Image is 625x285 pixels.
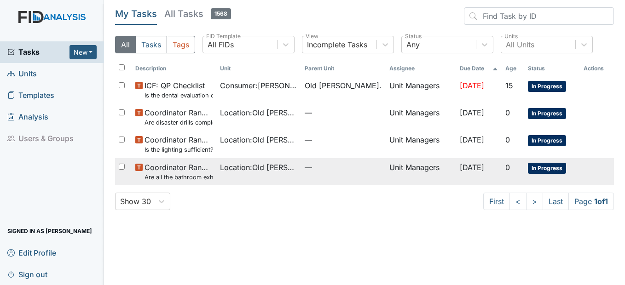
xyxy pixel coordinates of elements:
nav: task-pagination [483,193,614,210]
span: Edit Profile [7,245,56,260]
div: Incomplete Tasks [307,39,367,50]
span: Sign out [7,267,47,281]
div: Type filter [115,36,195,53]
a: < [509,193,527,210]
span: [DATE] [460,108,484,117]
input: Toggle All Rows Selected [119,64,125,70]
small: Are all the bathroom exhaust fan covers clean and dust free? [145,173,213,182]
span: [DATE] [460,163,484,172]
span: ICF: QP Checklist Is the dental evaluation current? (document the date, oral rating, and goal # i... [145,80,213,100]
div: All Units [506,39,534,50]
span: Coordinator Random Is the lighting sufficient? [145,134,213,154]
span: In Progress [528,81,566,92]
button: Tags [167,36,195,53]
td: Unit Managers [386,76,456,103]
span: — [305,107,382,118]
span: Signed in as [PERSON_NAME] [7,224,92,238]
span: Location : Old [PERSON_NAME]. [220,107,297,118]
a: Last [543,193,569,210]
th: Toggle SortBy [132,61,216,76]
span: Consumer : [PERSON_NAME] [220,80,297,91]
span: Location : Old [PERSON_NAME]. [220,134,297,145]
th: Assignee [386,61,456,76]
h5: All Tasks [164,7,231,20]
span: 1568 [211,8,231,19]
strong: 1 of 1 [594,197,608,206]
button: New [69,45,97,59]
td: Unit Managers [386,103,456,131]
span: [DATE] [460,135,484,144]
div: All FIDs [208,39,234,50]
span: Coordinator Random Are all the bathroom exhaust fan covers clean and dust free? [145,162,213,182]
span: Location : Old [PERSON_NAME]. [220,162,297,173]
h5: My Tasks [115,7,157,20]
span: — [305,162,382,173]
span: 0 [505,108,510,117]
small: Are disaster drills completed as scheduled? [145,118,213,127]
span: Templates [7,88,54,103]
button: All [115,36,136,53]
span: Analysis [7,110,48,124]
th: Actions [580,61,614,76]
small: Is the dental evaluation current? (document the date, oral rating, and goal # if needed in the co... [145,91,213,100]
th: Toggle SortBy [502,61,524,76]
span: Old [PERSON_NAME]. [305,80,382,91]
a: First [483,193,510,210]
span: 0 [505,163,510,172]
span: 0 [505,135,510,144]
td: Unit Managers [386,158,456,185]
th: Toggle SortBy [216,61,301,76]
span: In Progress [528,135,566,146]
div: Any [406,39,420,50]
button: Tasks [135,36,167,53]
small: Is the lighting sufficient? [145,145,213,154]
span: 15 [505,81,513,90]
input: Find Task by ID [464,7,614,25]
a: > [526,193,543,210]
a: Tasks [7,46,69,57]
th: Toggle SortBy [524,61,580,76]
span: Units [7,67,37,81]
th: Toggle SortBy [456,61,502,76]
span: Coordinator Random Are disaster drills completed as scheduled? [145,107,213,127]
span: Page [568,193,614,210]
div: Show 30 [120,196,151,207]
span: In Progress [528,163,566,174]
span: [DATE] [460,81,484,90]
td: Unit Managers [386,131,456,158]
span: In Progress [528,108,566,119]
span: — [305,134,382,145]
th: Toggle SortBy [301,61,386,76]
